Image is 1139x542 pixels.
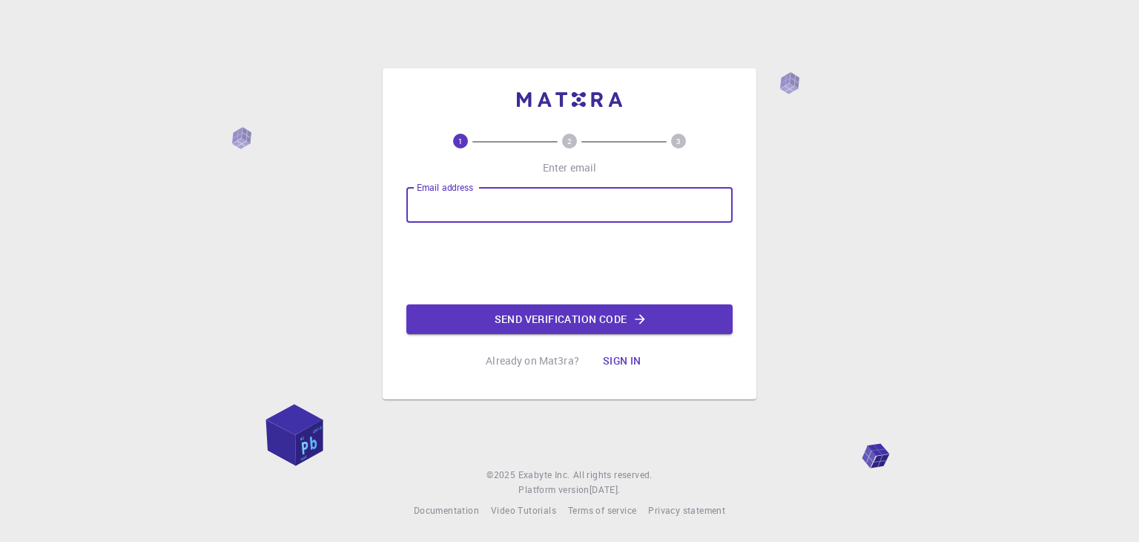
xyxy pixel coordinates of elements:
span: All rights reserved. [573,468,653,483]
button: Send verification code [406,304,733,334]
a: Exabyte Inc. [518,468,570,483]
span: [DATE] . [590,483,621,495]
button: Sign in [591,346,653,376]
p: Already on Mat3ra? [486,353,579,368]
span: Privacy statement [648,504,725,516]
span: © 2025 [486,468,518,483]
text: 1 [458,136,463,146]
span: Exabyte Inc. [518,468,570,480]
text: 3 [676,136,681,146]
a: Video Tutorials [491,503,556,518]
text: 2 [567,136,572,146]
iframe: reCAPTCHA [457,235,682,293]
a: Privacy statement [648,503,725,518]
span: Video Tutorials [491,504,556,516]
a: [DATE]. [590,483,621,497]
a: Documentation [414,503,479,518]
p: Enter email [543,160,597,175]
span: Documentation [414,504,479,516]
label: Email address [417,181,473,194]
span: Terms of service [568,504,636,516]
a: Terms of service [568,503,636,518]
span: Platform version [518,483,589,497]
